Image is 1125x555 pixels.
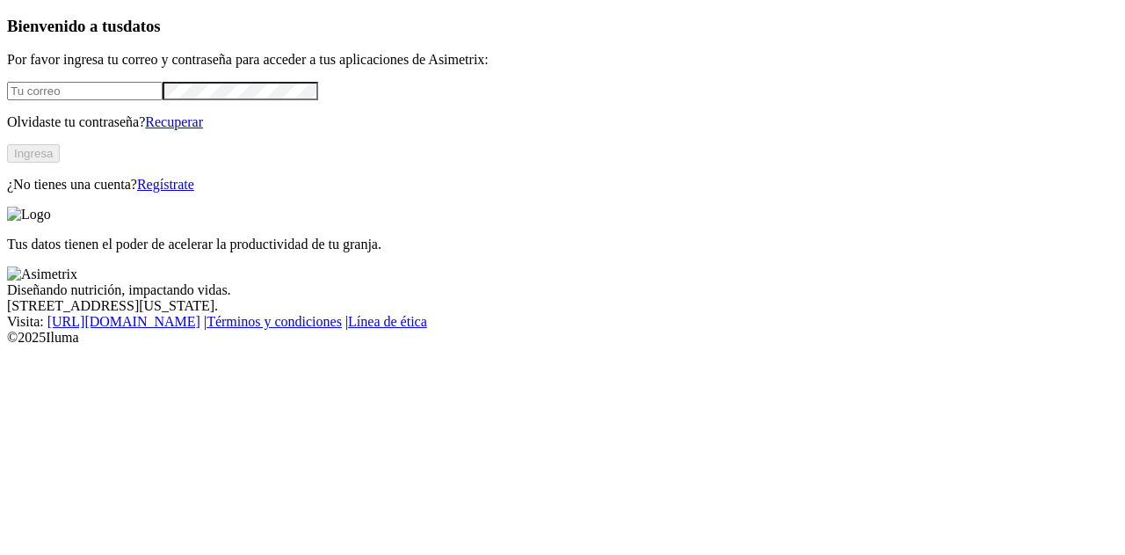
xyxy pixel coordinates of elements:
p: ¿No tienes una cuenta? [7,177,1118,193]
div: © 2025 Iluma [7,330,1118,346]
h3: Bienvenido a tus [7,17,1118,36]
div: Visita : | | [7,314,1118,330]
a: Términos y condiciones [207,314,342,329]
a: [URL][DOMAIN_NAME] [47,314,200,329]
span: datos [123,17,161,35]
a: Línea de ética [348,314,427,329]
p: Tus datos tienen el poder de acelerar la productividad de tu granja. [7,237,1118,252]
input: Tu correo [7,82,163,100]
img: Asimetrix [7,267,77,282]
a: Recuperar [145,114,203,129]
div: Diseñando nutrición, impactando vidas. [7,282,1118,298]
div: [STREET_ADDRESS][US_STATE]. [7,298,1118,314]
p: Por favor ingresa tu correo y contraseña para acceder a tus aplicaciones de Asimetrix: [7,52,1118,68]
a: Regístrate [137,177,194,192]
img: Logo [7,207,51,223]
p: Olvidaste tu contraseña? [7,114,1118,130]
button: Ingresa [7,144,60,163]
